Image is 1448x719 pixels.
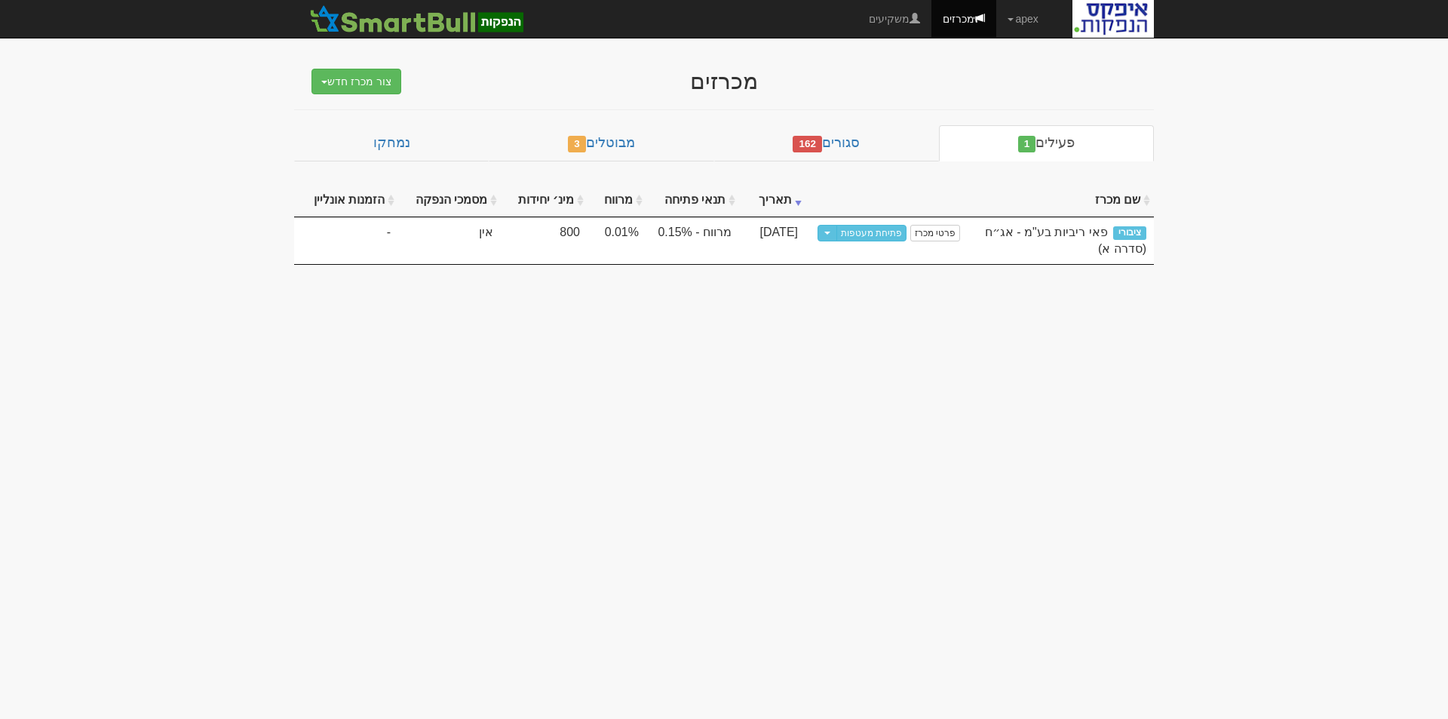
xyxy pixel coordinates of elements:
a: פעילים [939,125,1154,161]
td: מרווח - 0.15% [646,217,739,265]
td: 800 [501,217,587,265]
a: סגורים [714,125,939,161]
a: נמחקו [294,125,489,161]
a: מבוטלים [489,125,713,161]
th: מסמכי הנפקה : activate to sort column ascending [398,184,501,217]
a: פרטי מכרז [910,225,960,241]
img: SmartBull Logo [305,4,527,34]
span: ציבורי [1113,226,1146,240]
th: מינ׳ יחידות : activate to sort column ascending [501,184,587,217]
div: מכרזים [430,69,1018,94]
th: תאריך : activate to sort column ascending [739,184,805,217]
th: תנאי פתיחה : activate to sort column ascending [646,184,739,217]
span: 1 [1018,136,1036,152]
span: 162 [793,136,822,152]
th: מרווח : activate to sort column ascending [587,184,646,217]
span: - [387,224,391,241]
td: 0.01% [587,217,646,265]
span: אין [479,226,493,238]
button: צור מכרז חדש [311,69,401,94]
th: שם מכרז : activate to sort column ascending [968,184,1154,217]
td: [DATE] [739,217,805,265]
span: 3 [568,136,586,152]
span: פאי ריביות בע"מ - אג״ח (סדרה א) [985,226,1146,256]
th: הזמנות אונליין : activate to sort column ascending [294,184,398,217]
a: פתיחת מעטפות [836,225,907,241]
